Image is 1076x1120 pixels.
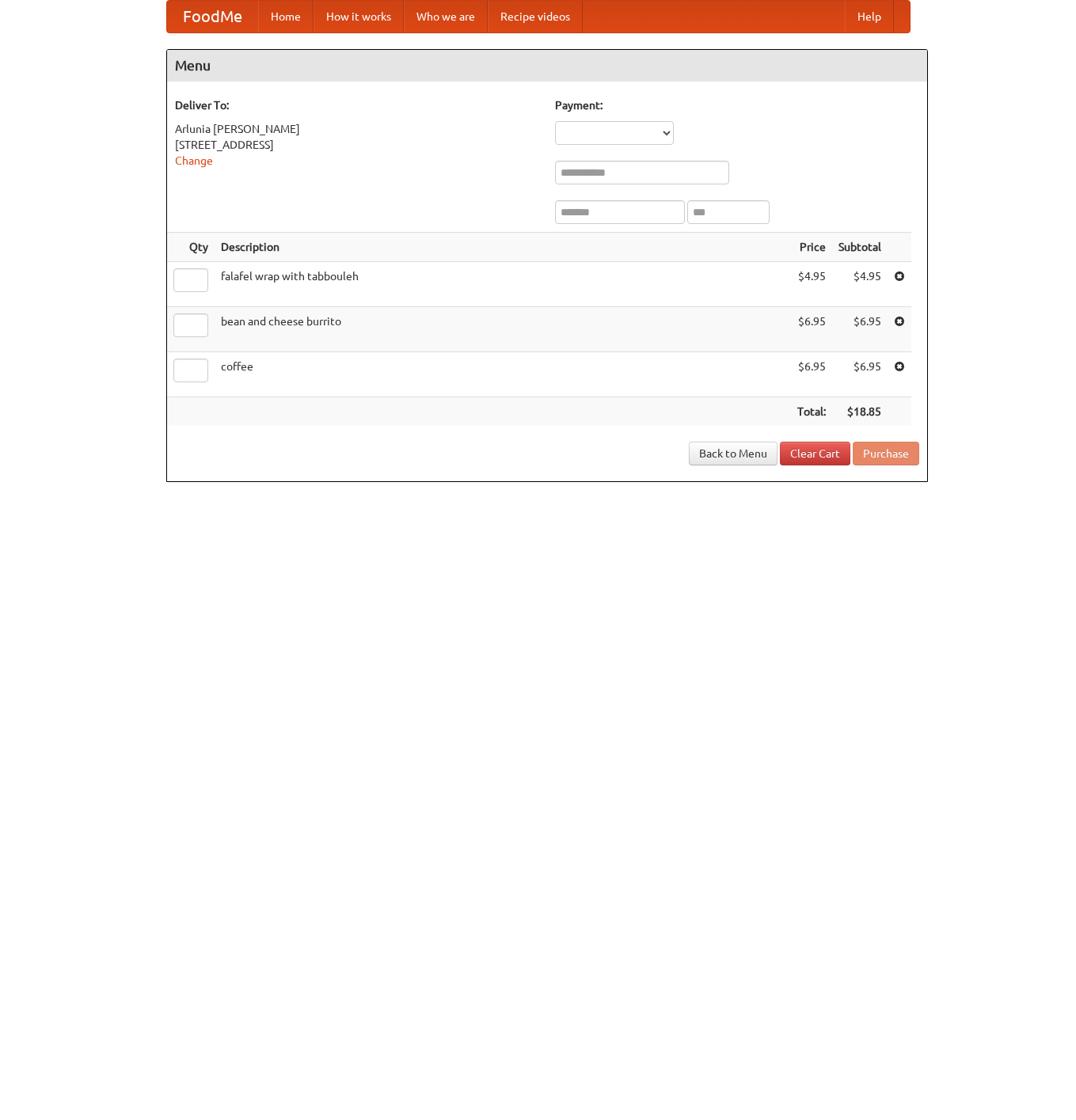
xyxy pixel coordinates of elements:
[488,1,583,32] a: Recipe videos
[175,154,213,167] a: Change
[832,397,888,427] th: $18.85
[167,50,927,82] h4: Menu
[845,1,894,32] a: Help
[215,307,791,352] td: bean and cheese burrito
[791,397,832,427] th: Total:
[215,352,791,397] td: coffee
[689,442,778,465] a: Back to Menu
[832,233,888,262] th: Subtotal
[791,262,832,307] td: $4.95
[175,137,539,153] div: [STREET_ADDRESS]
[175,121,539,137] div: Arlunia [PERSON_NAME]
[791,352,832,397] td: $6.95
[167,1,258,32] a: FoodMe
[780,442,850,465] a: Clear Cart
[215,233,791,262] th: Description
[167,233,215,262] th: Qty
[832,262,888,307] td: $4.95
[832,352,888,397] td: $6.95
[215,262,791,307] td: falafel wrap with tabbouleh
[791,307,832,352] td: $6.95
[555,97,919,113] h5: Payment:
[314,1,404,32] a: How it works
[258,1,314,32] a: Home
[791,233,832,262] th: Price
[404,1,488,32] a: Who we are
[175,97,539,113] h5: Deliver To:
[853,442,919,465] button: Purchase
[832,307,888,352] td: $6.95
